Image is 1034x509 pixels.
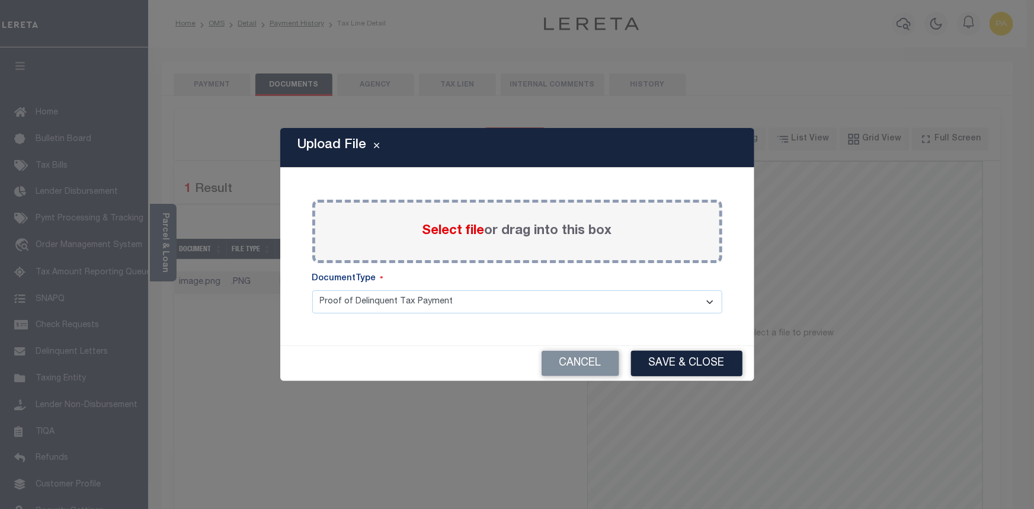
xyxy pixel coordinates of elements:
[542,351,619,376] button: Cancel
[631,351,742,376] button: Save & Close
[312,273,383,286] label: DocumentType
[367,140,388,155] button: Close
[422,225,485,238] span: Select file
[298,137,367,153] h5: Upload File
[422,222,612,241] label: or drag into this box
